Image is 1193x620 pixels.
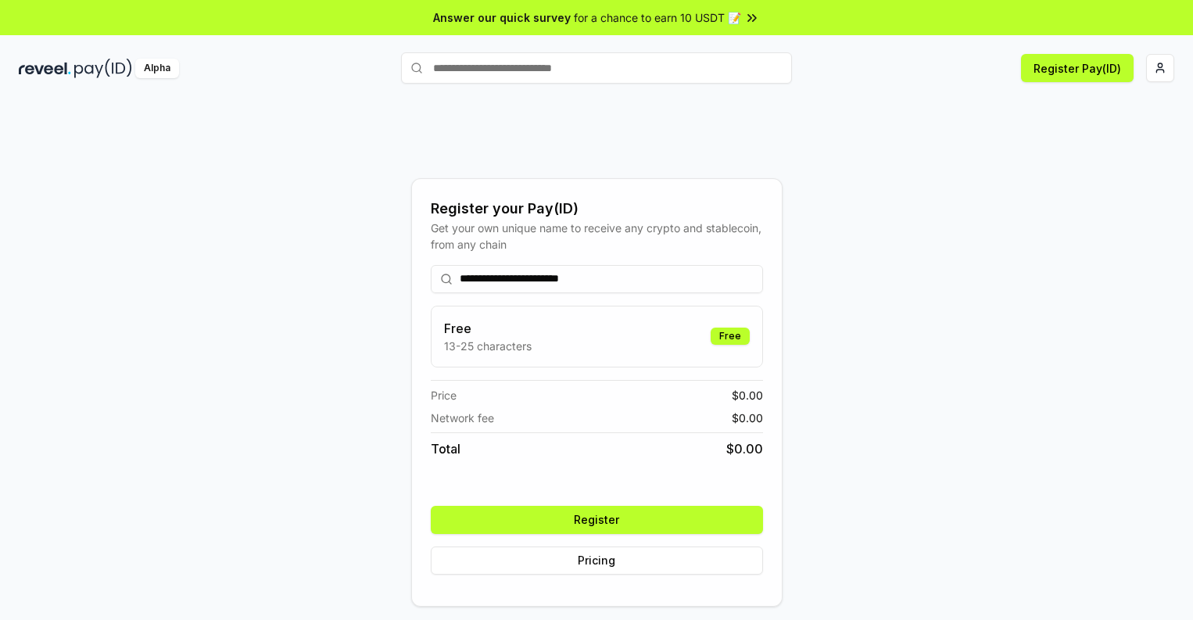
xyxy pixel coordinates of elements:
[431,439,460,458] span: Total
[431,547,763,575] button: Pricing
[431,410,494,426] span: Network fee
[711,328,750,345] div: Free
[433,9,571,26] span: Answer our quick survey
[74,59,132,78] img: pay_id
[431,506,763,534] button: Register
[726,439,763,458] span: $ 0.00
[135,59,179,78] div: Alpha
[431,387,457,403] span: Price
[19,59,71,78] img: reveel_dark
[444,319,532,338] h3: Free
[574,9,741,26] span: for a chance to earn 10 USDT 📝
[1021,54,1134,82] button: Register Pay(ID)
[732,410,763,426] span: $ 0.00
[431,220,763,253] div: Get your own unique name to receive any crypto and stablecoin, from any chain
[431,198,763,220] div: Register your Pay(ID)
[444,338,532,354] p: 13-25 characters
[732,387,763,403] span: $ 0.00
